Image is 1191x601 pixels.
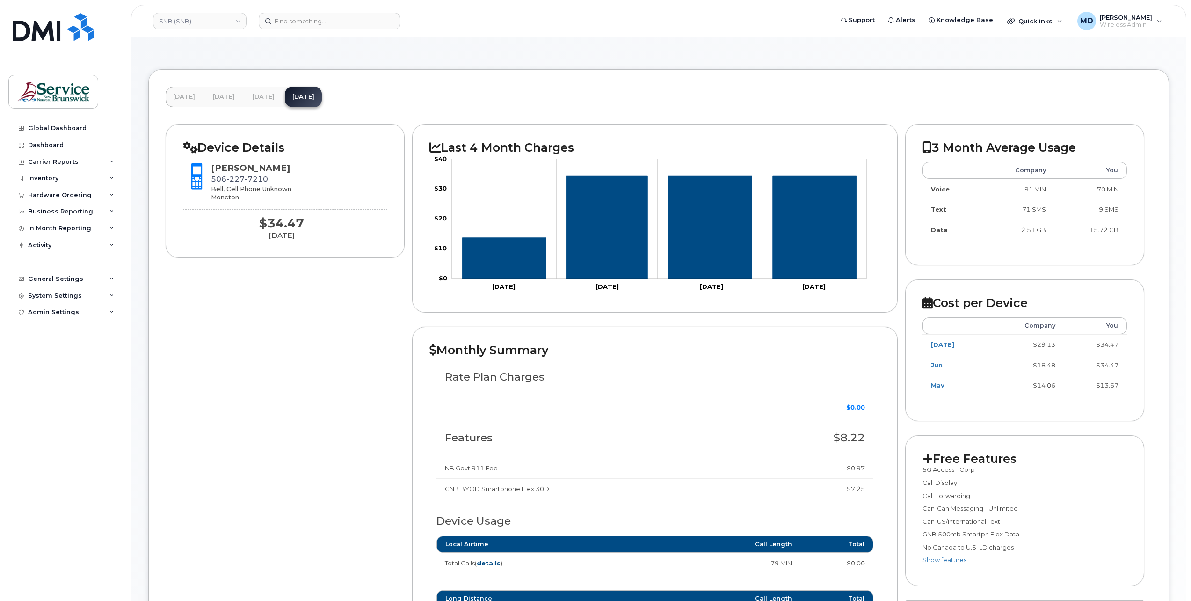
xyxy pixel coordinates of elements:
h2: Last 4 Month Charges [429,141,880,154]
td: $29.13 [987,334,1064,355]
h2: Device Details [183,141,387,154]
td: 91 MIN [979,179,1054,199]
h3: Features [445,432,741,444]
td: Total Calls [436,553,618,573]
tspan: [DATE] [803,282,826,290]
p: No Canada to U.S. LD charges [922,543,1127,552]
a: details [477,559,501,567]
tspan: $30 [434,184,447,192]
p: GNB 500mb Smartph Flex Data [922,530,1127,539]
a: Show features [922,556,966,564]
th: Company [987,317,1064,334]
p: Call Display [922,478,1127,487]
a: Jun [931,361,943,369]
p: Can-US/International Text [922,517,1127,526]
p: Can-Can Messaging - Unlimited [922,504,1127,513]
span: 506 [211,175,268,183]
td: $14.06 [987,375,1064,396]
span: 227 [226,175,245,183]
div: [DATE] [183,230,380,241]
h3: Rate Plan Charges [445,371,865,383]
h3: Device Usage [436,515,873,527]
a: [DATE] [245,87,282,107]
span: ( ) [475,559,502,567]
h2: Monthly Summary [429,344,880,357]
td: 70 MIN [1054,179,1127,199]
td: 79 MIN [618,553,800,573]
td: 71 SMS [979,199,1054,220]
tspan: $0 [439,274,447,281]
g: Chart [434,154,867,290]
td: 2.51 GB [979,220,1054,240]
a: [DATE] [931,341,954,348]
tspan: [DATE] [596,282,619,290]
a: May [931,381,944,389]
th: You [1054,162,1127,179]
a: [DATE] [166,87,203,107]
td: GNB BYOD Smartphone Flex 30D [436,478,749,499]
td: 9 SMS [1054,199,1127,220]
th: Local Airtime [436,536,618,553]
span: 7210 [245,175,268,183]
th: Call Length [618,536,800,553]
td: $18.48 [987,355,1064,375]
tspan: $40 [434,154,447,162]
h2: Cost per Device [922,297,1127,310]
p: 5G Access - Corp [922,465,1127,474]
h2: Free Features [922,453,1127,466]
div: $34.47 [183,217,380,230]
tspan: $20 [434,214,447,222]
div: [PERSON_NAME] [211,162,291,174]
h2: 3 Month Average Usage [922,141,1127,154]
strong: Voice [931,185,950,193]
strong: Data [931,226,948,234]
td: $34.47 [1064,355,1127,375]
tspan: [DATE] [700,282,723,290]
td: $34.47 [1064,334,1127,355]
th: Total [800,536,873,553]
td: 15.72 GB [1054,220,1127,240]
td: NB Govt 911 Fee [436,458,749,478]
td: $13.67 [1064,375,1127,396]
th: Company [979,162,1054,179]
th: You [1064,317,1127,334]
tspan: $10 [434,244,447,252]
tspan: [DATE] [492,282,516,290]
td: $0.00 [800,553,873,573]
h3: $8.22 [757,432,865,444]
td: $7.25 [749,478,873,499]
strong: Text [931,205,946,213]
a: [DATE] [205,87,242,107]
strong: $0.00 [846,403,865,411]
p: Call Forwarding [922,491,1127,500]
td: $0.97 [749,458,873,478]
div: Bell, Cell Phone Unknown Moncton [211,184,291,202]
a: [DATE] [285,87,322,107]
g: Series [463,176,857,279]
